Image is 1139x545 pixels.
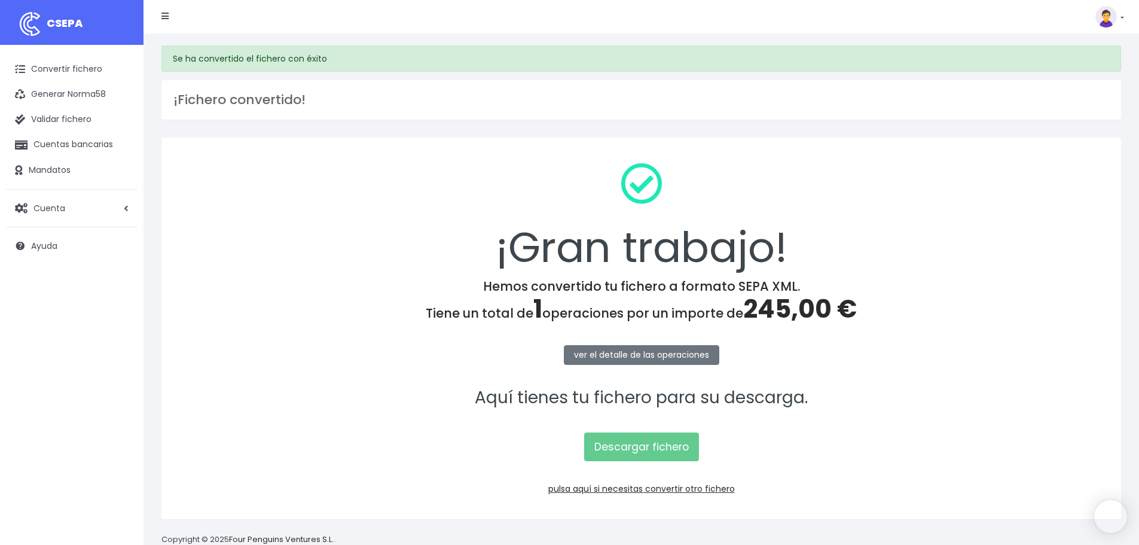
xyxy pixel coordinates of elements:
[177,279,1106,324] h4: Hemos convertido tu fichero a formato SEPA XML. Tiene un total de operaciones por un importe de
[161,45,1121,72] div: Se ha convertido el fichero con éxito
[229,534,334,545] a: Four Penguins Ventures S.L.
[1095,6,1117,28] img: profile
[6,132,138,157] a: Cuentas bancarias
[47,16,83,31] span: CSEPA
[548,483,735,495] a: pulsa aquí si necesitas convertir otro fichero
[33,202,65,214] span: Cuenta
[6,107,138,132] a: Validar fichero
[6,196,138,221] a: Cuenta
[6,57,138,82] a: Convertir fichero
[584,433,699,461] a: Descargar fichero
[6,233,138,258] a: Ayuda
[177,153,1106,279] div: ¡Gran trabajo!
[15,9,45,39] img: logo
[173,92,1109,108] h3: ¡Fichero convertido!
[564,345,719,365] a: ver el detalle de las operaciones
[6,82,138,107] a: Generar Norma58
[177,385,1106,412] p: Aquí tienes tu fichero para su descarga.
[533,291,542,327] span: 1
[6,158,138,183] a: Mandatos
[743,291,857,327] span: 245,00 €
[31,240,57,252] span: Ayuda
